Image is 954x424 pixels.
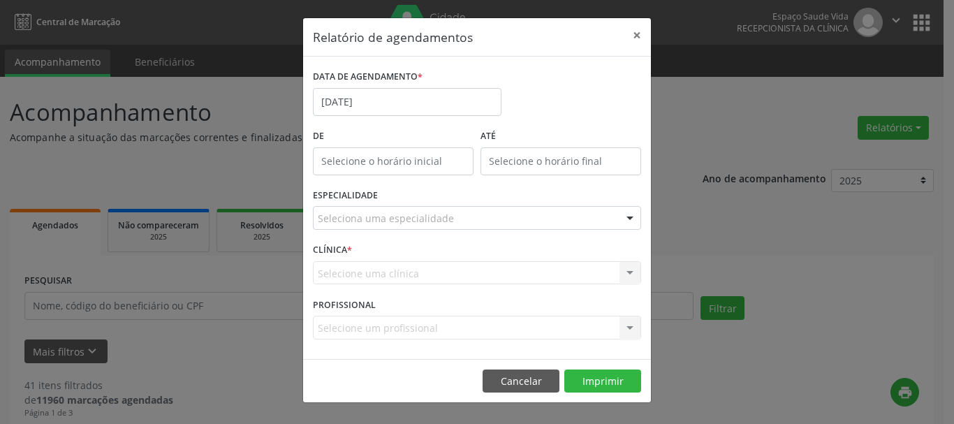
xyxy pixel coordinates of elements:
[313,66,423,88] label: DATA DE AGENDAMENTO
[313,147,474,175] input: Selecione o horário inicial
[480,126,641,147] label: ATÉ
[480,147,641,175] input: Selecione o horário final
[313,28,473,46] h5: Relatório de agendamentos
[313,294,376,316] label: PROFISSIONAL
[483,370,559,393] button: Cancelar
[313,126,474,147] label: De
[623,18,651,52] button: Close
[313,240,352,261] label: CLÍNICA
[313,185,378,207] label: ESPECIALIDADE
[564,370,641,393] button: Imprimir
[313,88,501,116] input: Selecione uma data ou intervalo
[318,211,454,226] span: Seleciona uma especialidade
